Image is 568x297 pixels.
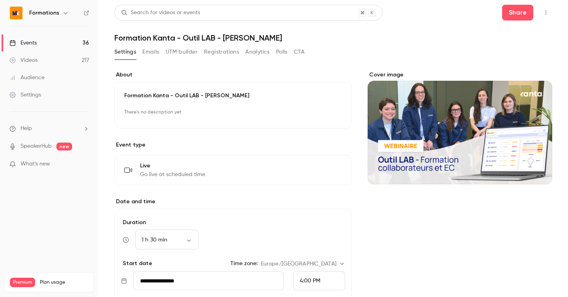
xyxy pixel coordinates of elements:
[294,46,305,58] button: CTA
[121,9,200,17] div: Search for videos or events
[114,46,136,58] button: Settings
[230,260,258,267] label: Time zone:
[368,71,552,79] label: Cover image
[114,33,552,43] h1: Formation Kanta - Outil LAB - [PERSON_NAME]
[135,236,198,244] div: 1 h 30 min
[114,71,352,79] label: About
[56,143,72,150] span: new
[293,271,345,290] div: From
[9,56,37,64] div: Videos
[124,92,342,100] p: Formation Kanta - Outil LAB - [PERSON_NAME]
[140,171,205,178] span: Go live at scheduled time
[80,161,89,168] iframe: Noticeable Trigger
[21,124,32,133] span: Help
[9,91,41,99] div: Settings
[121,219,345,226] label: Duration
[29,9,59,17] h6: Formations
[9,124,89,133] li: help-dropdown-opener
[21,160,50,168] span: What's new
[142,46,159,58] button: Emails
[261,260,345,268] div: Europe/[GEOGRAPHIC_DATA]
[300,278,320,284] span: 4:00 PM
[9,39,37,47] div: Events
[166,46,198,58] button: UTM builder
[40,279,89,286] span: Plan usage
[204,46,239,58] button: Registrations
[140,162,205,170] span: Live
[9,74,45,82] div: Audience
[245,46,270,58] button: Analytics
[124,106,342,119] p: There's no description yet
[114,141,352,149] p: Event type
[121,260,152,267] p: Start date
[368,71,552,184] section: Cover image
[502,5,533,20] button: Share
[114,198,352,206] label: Date and time
[21,142,52,150] a: SpeakerHub
[10,278,35,287] span: Premium
[10,7,22,19] img: Formations
[276,46,288,58] button: Polls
